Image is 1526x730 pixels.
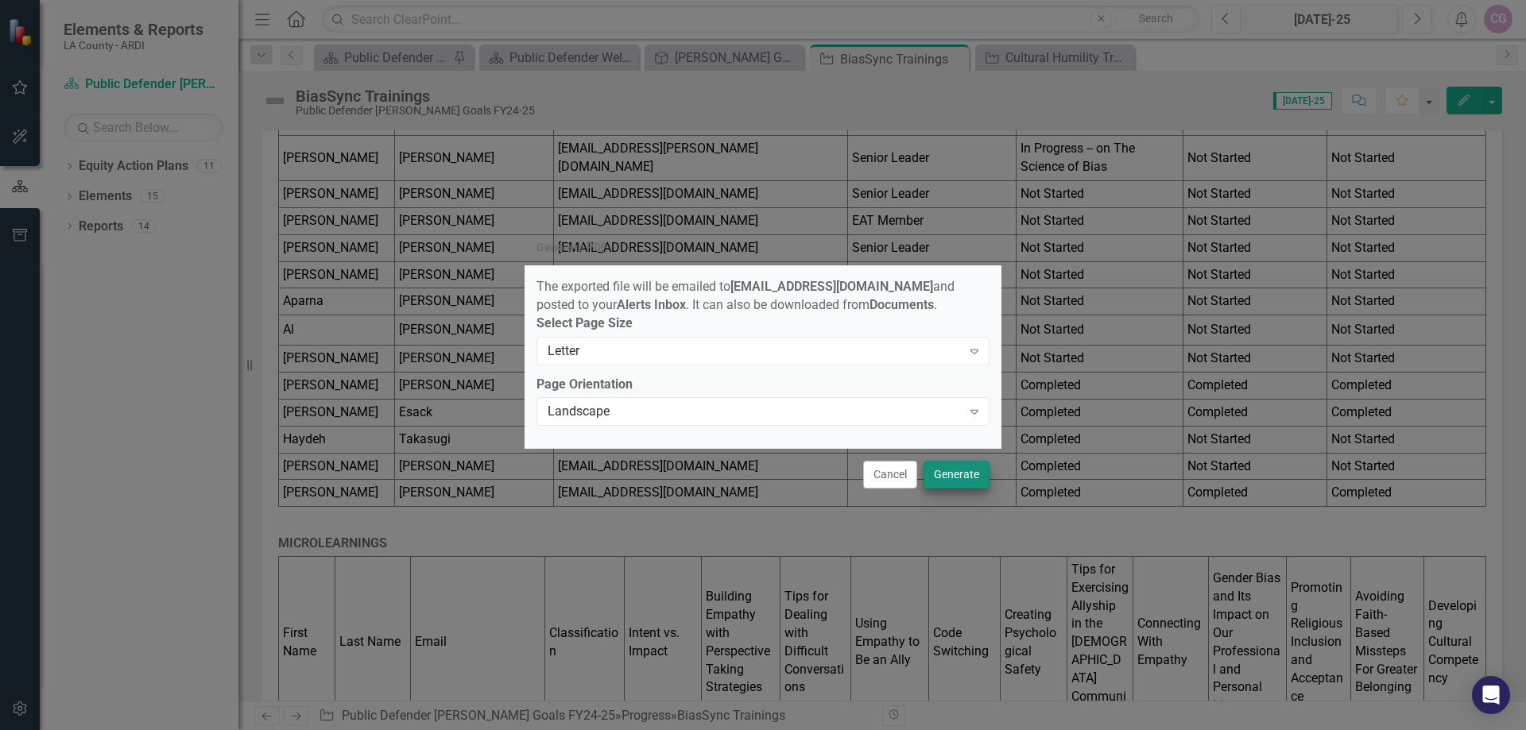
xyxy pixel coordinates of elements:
label: Page Orientation [536,376,990,394]
div: Open Intercom Messenger [1472,676,1510,714]
label: Select Page Size [536,315,990,333]
div: Letter [548,342,962,360]
button: Cancel [863,461,917,489]
strong: Alerts Inbox [617,297,686,312]
div: Landscape [548,403,962,421]
strong: [EMAIL_ADDRESS][DOMAIN_NAME] [730,279,933,294]
strong: Documents [870,297,934,312]
span: The exported file will be emailed to and posted to your . It can also be downloaded from . [536,279,955,312]
button: Generate [924,461,990,489]
div: Generate PDF [536,241,607,253]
